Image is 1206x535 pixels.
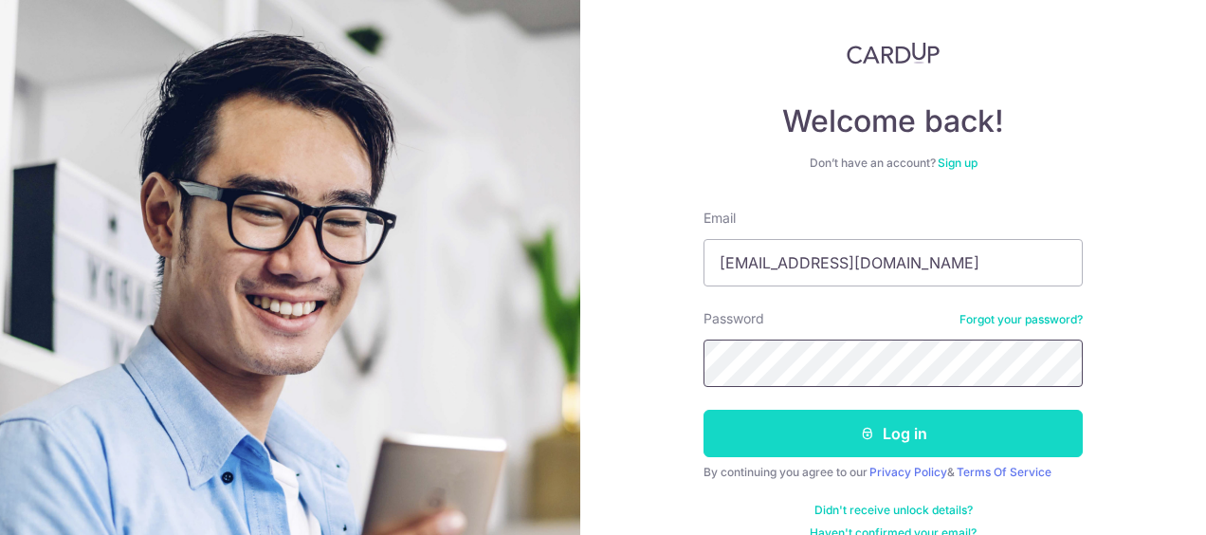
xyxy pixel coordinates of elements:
a: Sign up [938,156,978,170]
button: Log in [703,410,1083,457]
img: CardUp Logo [847,42,940,65]
a: Forgot your password? [959,312,1083,327]
h4: Welcome back! [703,102,1083,140]
label: Email [703,209,736,228]
a: Didn't receive unlock details? [814,503,973,518]
div: Don’t have an account? [703,156,1083,171]
input: Enter your Email [703,239,1083,286]
div: By continuing you agree to our & [703,465,1083,480]
label: Password [703,309,764,328]
a: Terms Of Service [957,465,1051,479]
a: Privacy Policy [869,465,947,479]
